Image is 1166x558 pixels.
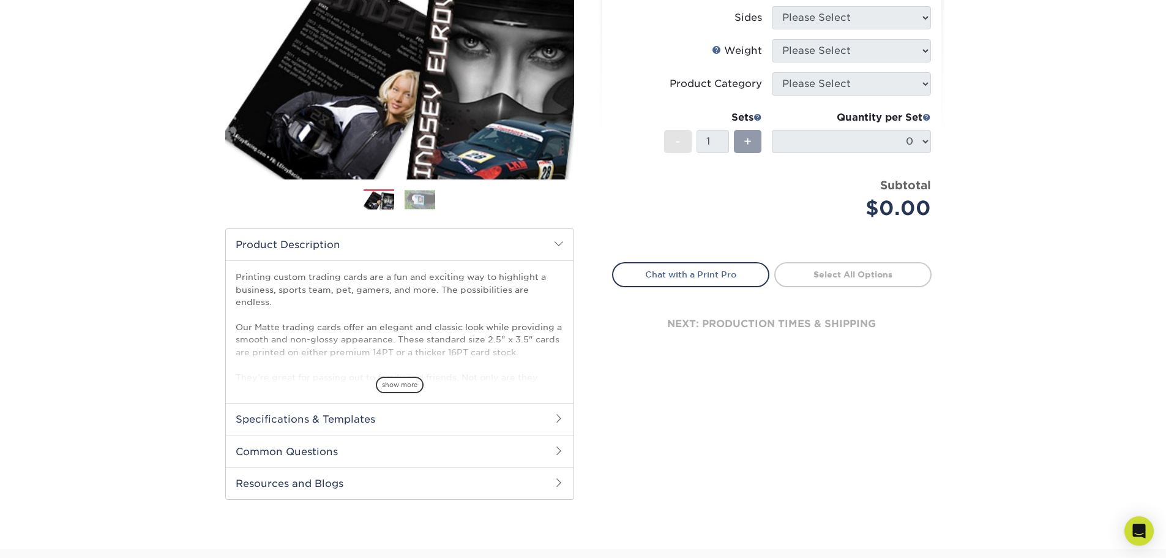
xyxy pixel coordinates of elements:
[226,229,574,260] h2: Product Description
[226,467,574,499] h2: Resources and Blogs
[675,132,681,151] span: -
[236,271,564,433] p: Printing custom trading cards are a fun and exciting way to highlight a business, sports team, pe...
[226,403,574,435] h2: Specifications & Templates
[744,132,752,151] span: +
[772,110,931,125] div: Quantity per Set
[664,110,762,125] div: Sets
[226,435,574,467] h2: Common Questions
[612,262,769,287] a: Chat with a Print Pro
[774,262,932,287] a: Select All Options
[405,190,435,209] img: Trading Cards 02
[3,521,104,554] iframe: Google Customer Reviews
[670,77,762,91] div: Product Category
[734,10,762,25] div: Sides
[376,377,424,393] span: show more
[880,178,931,192] strong: Subtotal
[781,194,931,223] div: $0.00
[364,190,394,211] img: Trading Cards 01
[612,287,932,361] div: next: production times & shipping
[1124,516,1154,546] div: Open Intercom Messenger
[712,43,762,58] div: Weight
